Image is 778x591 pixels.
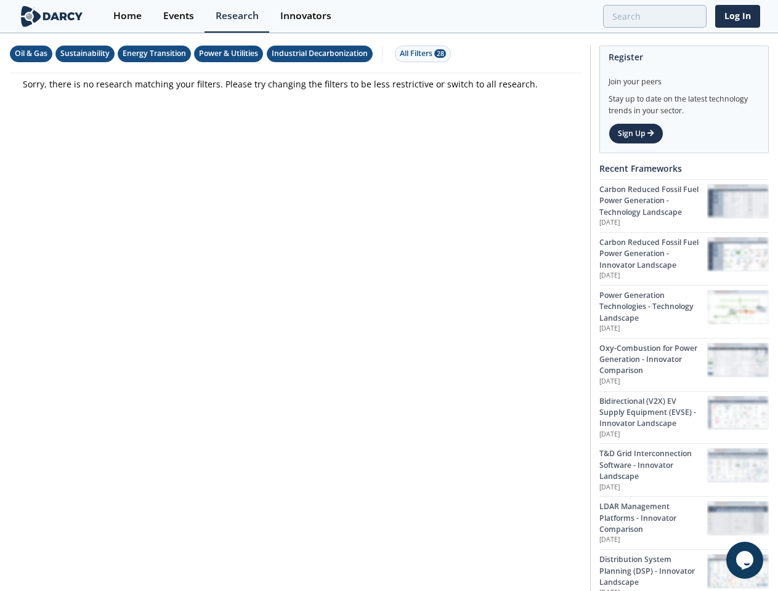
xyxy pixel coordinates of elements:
[599,158,769,179] div: Recent Frameworks
[599,496,769,549] a: LDAR Management Platforms - Innovator Comparison [DATE] LDAR Management Platforms - Innovator Com...
[118,46,191,62] button: Energy Transition
[609,87,760,116] div: Stay up to date on the latest technology trends in your sector.
[599,391,769,444] a: Bidirectional (V2X) EV Supply Equipment (EVSE) - Innovator Landscape [DATE] Bidirectional (V2X) E...
[599,501,707,535] div: LDAR Management Platforms - Innovator Comparison
[599,271,707,281] p: [DATE]
[599,396,707,430] div: Bidirectional (V2X) EV Supply Equipment (EVSE) - Innovator Landscape
[15,48,47,59] div: Oil & Gas
[599,324,707,334] p: [DATE]
[216,11,259,21] div: Research
[599,535,707,545] p: [DATE]
[272,48,368,59] div: Industrial Decarbonization
[599,448,707,482] div: T&D Grid Interconnection Software - Innovator Landscape
[60,48,110,59] div: Sustainability
[603,5,707,28] input: Advanced Search
[599,377,707,387] p: [DATE]
[599,554,707,588] div: Distribution System Planning (DSP) - Innovator Landscape
[599,290,707,324] div: Power Generation Technologies - Technology Landscape
[599,237,707,271] div: Carbon Reduced Fossil Fuel Power Generation - Innovator Landscape
[55,46,115,62] button: Sustainability
[609,46,760,68] div: Register
[113,11,142,21] div: Home
[123,48,186,59] div: Energy Transition
[715,5,760,28] a: Log In
[280,11,331,21] div: Innovators
[23,78,569,90] p: Sorry, there is no research matching your filters. Please try changing the filters to be less res...
[599,430,707,440] p: [DATE]
[726,542,766,579] iframe: chat widget
[599,483,707,492] p: [DATE]
[18,6,86,27] img: logo-wide.svg
[434,49,446,58] span: 28
[599,338,769,391] a: Oxy-Combustion for Power Generation - Innovator Comparison [DATE] Oxy-Combustion for Power Genera...
[599,443,769,496] a: T&D Grid Interconnection Software - Innovator Landscape [DATE] T&D Grid Interconnection Software ...
[609,68,760,87] div: Join your peers
[163,11,194,21] div: Events
[599,232,769,285] a: Carbon Reduced Fossil Fuel Power Generation - Innovator Landscape [DATE] Carbon Reduced Fossil Fu...
[599,184,707,218] div: Carbon Reduced Fossil Fuel Power Generation - Technology Landscape
[599,343,707,377] div: Oxy-Combustion for Power Generation - Innovator Comparison
[400,48,446,59] div: All Filters
[609,123,663,144] a: Sign Up
[395,46,451,62] button: All Filters 28
[194,46,263,62] button: Power & Utilities
[599,179,769,232] a: Carbon Reduced Fossil Fuel Power Generation - Technology Landscape [DATE] Carbon Reduced Fossil F...
[267,46,373,62] button: Industrial Decarbonization
[10,46,52,62] button: Oil & Gas
[199,48,258,59] div: Power & Utilities
[599,218,707,228] p: [DATE]
[599,285,769,338] a: Power Generation Technologies - Technology Landscape [DATE] Power Generation Technologies - Techn...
